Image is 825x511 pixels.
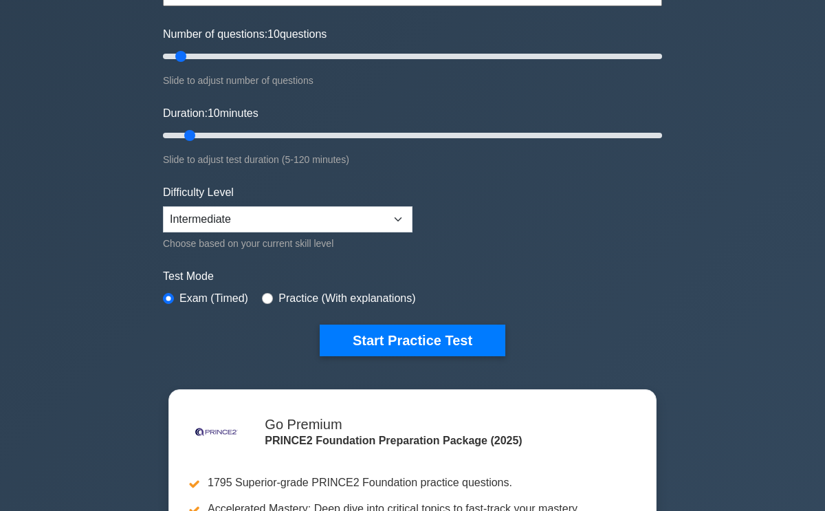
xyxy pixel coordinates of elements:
[163,268,662,285] label: Test Mode
[163,72,662,89] div: Slide to adjust number of questions
[163,26,327,43] label: Number of questions: questions
[179,290,248,307] label: Exam (Timed)
[278,290,415,307] label: Practice (With explanations)
[320,325,505,356] button: Start Practice Test
[163,184,234,201] label: Difficulty Level
[267,28,280,40] span: 10
[163,235,412,252] div: Choose based on your current skill level
[208,107,220,119] span: 10
[163,105,258,122] label: Duration: minutes
[163,151,662,168] div: Slide to adjust test duration (5-120 minutes)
